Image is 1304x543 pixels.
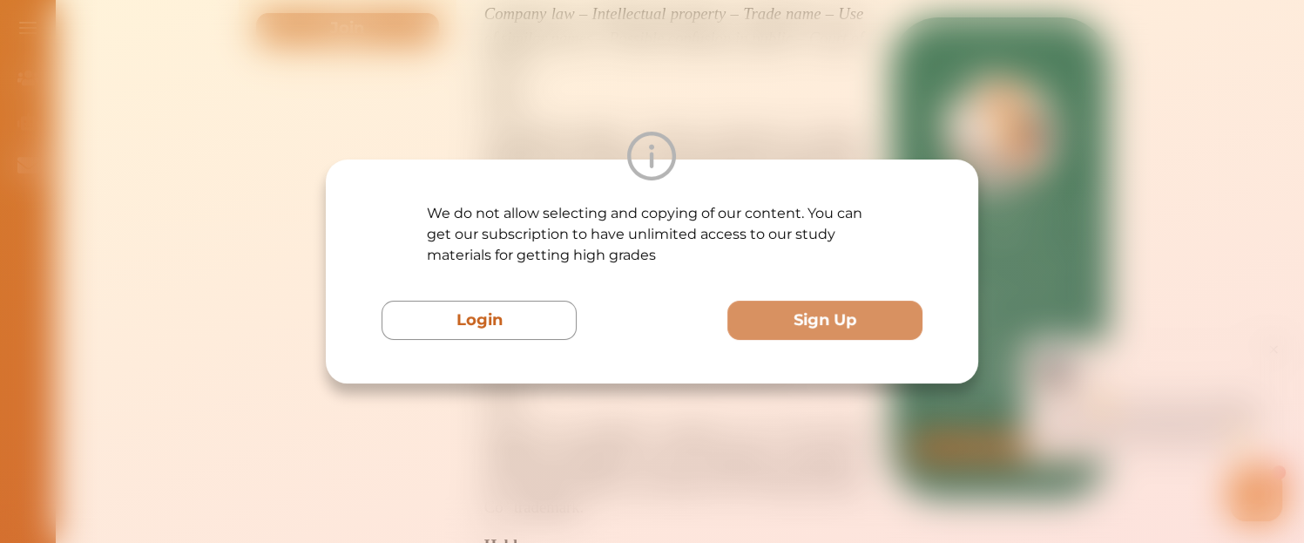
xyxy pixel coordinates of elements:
span: 🌟 [348,93,363,111]
p: Hey there If you have any questions, I'm here to help! Just text back 'Hi' and choose from the fo... [152,59,383,111]
span: 👋 [208,59,224,77]
button: Sign Up [727,301,922,340]
div: Nini [196,29,216,46]
button: Login [382,301,577,340]
i: 1 [386,129,400,143]
img: Nini [152,17,186,51]
p: We do not allow selecting and copying of our content. You can get our subscription to have unlimi... [427,203,877,266]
